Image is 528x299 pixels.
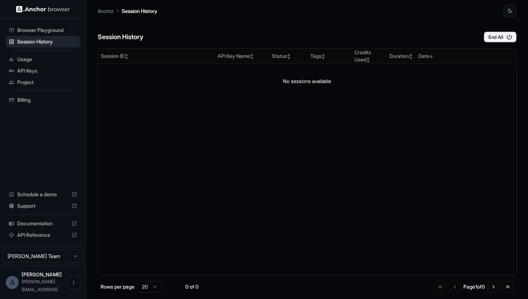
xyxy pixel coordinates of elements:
[389,52,413,60] div: Duration
[17,79,77,86] span: Project
[174,283,210,290] div: 0 of 0
[6,36,80,47] div: Session History
[484,32,517,42] button: End All
[98,64,516,98] td: No sessions available
[101,283,134,290] p: Rows per page
[98,32,143,42] h6: Session History
[6,229,80,241] div: API Reference
[6,77,80,88] div: Project
[98,7,157,15] nav: breadcrumb
[17,202,69,210] span: Support
[409,54,413,59] span: ↕
[17,220,69,227] span: Documentation
[366,57,370,63] span: ↕
[272,52,304,60] div: Status
[98,7,114,15] p: Anchor
[355,49,384,63] div: Credits Used
[6,200,80,212] div: Support
[287,54,291,59] span: ↕
[17,96,77,103] span: Billing
[250,54,254,59] span: ↕
[310,52,349,60] div: Tags
[6,189,80,200] div: Schedule a demo
[125,54,128,59] span: ↕
[430,54,433,59] span: ↓
[16,6,70,13] img: Anchor Logo
[17,56,77,63] span: Usage
[67,276,80,289] button: Open menu
[17,191,69,198] span: Schedule a demo
[463,283,485,290] div: Page 1 of 0
[418,52,470,60] div: Date
[6,218,80,229] div: Documentation
[22,279,58,292] span: arnold@lntech.ai
[6,94,80,106] div: Billing
[6,24,80,36] div: Browser Playground
[6,54,80,65] div: Usage
[321,54,325,59] span: ↕
[101,52,212,60] div: Session ID
[17,231,69,239] span: API Reference
[22,271,62,277] span: Arnold
[6,65,80,77] div: API Keys
[17,67,77,74] span: API Keys
[122,7,157,15] p: Session History
[6,276,19,289] div: A
[17,27,77,34] span: Browser Playground
[17,38,77,45] span: Session History
[218,52,267,60] div: API Key Name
